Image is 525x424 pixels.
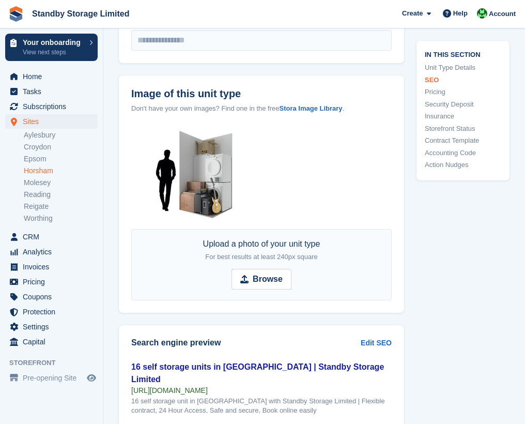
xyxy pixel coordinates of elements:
[24,202,98,211] a: Reigate
[5,290,98,304] a: menu
[23,275,85,289] span: Pricing
[9,358,103,368] span: Storefront
[425,63,501,73] a: Unit Type Details
[24,214,98,223] a: Worthing
[425,160,501,170] a: Action Nudges
[253,273,283,285] strong: Browse
[8,6,24,22] img: stora-icon-8386f47178a22dfd0bd8f6a31ec36ba5ce8667c1dd55bd0f319d3a0aa187defe.svg
[205,253,318,261] span: For best results at least 240px square
[425,135,501,146] a: Contract Template
[231,269,291,290] input: Browse
[24,130,98,140] a: Aylesbury
[131,103,392,114] div: Don't have your own images? Find one in the free .
[23,69,85,84] span: Home
[5,371,98,385] a: menu
[23,320,85,334] span: Settings
[23,114,85,129] span: Sites
[5,275,98,289] a: menu
[425,147,501,158] a: Accounting Code
[131,386,392,395] div: [URL][DOMAIN_NAME]
[24,154,98,164] a: Epsom
[23,260,85,274] span: Invoices
[425,123,501,133] a: Storefront Status
[5,114,98,129] a: menu
[23,48,84,57] p: View next steps
[402,8,423,19] span: Create
[5,320,98,334] a: menu
[131,397,392,415] div: 16 self storage unit in [GEOGRAPHIC_DATA] with Standby Storage Limited | Flexible contract, 24 Ho...
[23,230,85,244] span: CRM
[23,245,85,259] span: Analytics
[477,8,487,19] img: Michael Walker
[23,290,85,304] span: Coupons
[24,190,98,200] a: Reading
[131,126,264,225] img: 15-sqft-unit.jpg
[24,166,98,176] a: Horsham
[24,142,98,152] a: Croydon
[5,69,98,84] a: menu
[23,371,85,385] span: Pre-opening Site
[279,104,342,112] a: Stora Image Library
[203,238,320,263] div: Upload a photo of your unit type
[23,84,85,99] span: Tasks
[85,372,98,384] a: Preview store
[425,49,501,58] span: In this section
[425,74,501,85] a: SEO
[5,34,98,61] a: Your onboarding View next steps
[131,88,392,100] label: Image of this unit type
[5,305,98,319] a: menu
[5,245,98,259] a: menu
[23,99,85,114] span: Subscriptions
[425,111,501,122] a: Insurance
[425,87,501,97] a: Pricing
[131,338,361,347] h2: Search engine preview
[23,335,85,349] span: Capital
[24,178,98,188] a: Molesey
[489,9,516,19] span: Account
[361,338,392,349] a: Edit SEO
[131,361,392,386] div: 16 self storage units in [GEOGRAPHIC_DATA] | Standby Storage Limited
[453,8,468,19] span: Help
[5,230,98,244] a: menu
[23,305,85,319] span: Protection
[28,5,133,22] a: Standby Storage Limited
[23,39,84,46] p: Your onboarding
[425,99,501,109] a: Security Deposit
[5,99,98,114] a: menu
[5,84,98,99] a: menu
[5,260,98,274] a: menu
[5,335,98,349] a: menu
